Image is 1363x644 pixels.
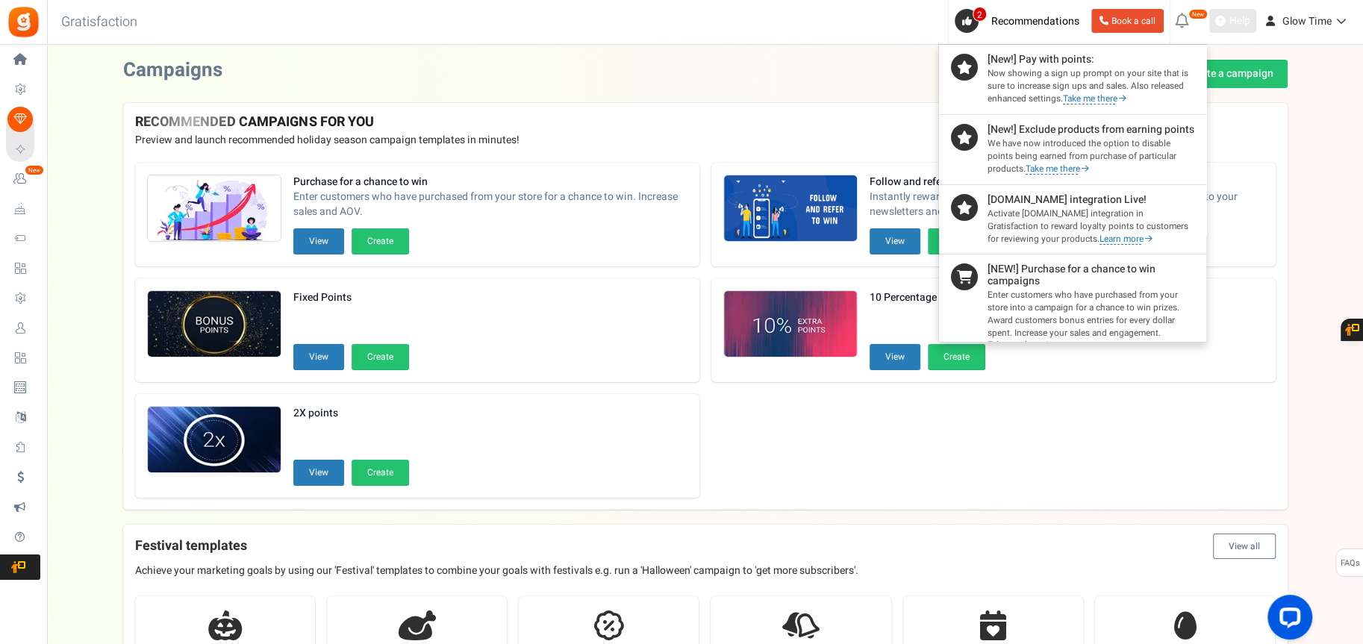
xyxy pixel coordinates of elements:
img: Recommended Campaigns [724,291,857,358]
small: Now showing a sign up prompt on your site that is sure to increase sign ups and sales. Also relea... [988,67,1188,105]
strong: 2X points [293,406,409,421]
button: Create [352,460,409,486]
button: View [870,228,920,254]
small: Activate [DOMAIN_NAME] integration in Gratisfaction to reward loyalty points to customers for rev... [988,207,1188,246]
button: View all [1213,534,1276,559]
strong: Fixed Points [293,290,409,305]
button: View [293,228,344,254]
small: We have now introduced the option to disable points being earned from purchase of particular prod... [988,137,1176,175]
button: Create [928,228,985,254]
a: Take me there [1026,164,1091,175]
em: New [1188,9,1208,19]
strong: Purchase for a chance to win [293,175,687,190]
em: New [25,165,44,175]
img: Recommended Campaigns [148,407,281,474]
button: View [293,460,344,486]
a: New [6,166,40,192]
img: Recommended Campaigns [148,291,281,358]
h4: Festival templates [135,534,1276,559]
p: Preview and launch recommended holiday season campaign templates in minutes! [135,133,1276,148]
a: Learn more [1100,234,1154,245]
a: Take me there [988,340,1052,351]
h2: Campaigns [123,60,222,81]
img: Gratisfaction [7,5,40,39]
a: Create a campaign [1171,60,1288,88]
h4: RECOMMENDED CAMPAIGNS FOR YOU [135,115,1276,130]
a: Help [1209,9,1256,33]
small: Enter customers who have purchased from your store into a campaign for a chance to win prizes. Aw... [988,289,1179,351]
span: Recommendations [991,13,1079,29]
h3: Gratisfaction [45,7,154,37]
h4: [New!] Exclude products from earning points [988,124,1194,135]
span: 2 [973,7,987,22]
h4: [New!] Pay with points: [988,54,1194,65]
span: FAQs [1340,549,1360,578]
span: Instantly reward people who follow your social media profiles, subscribe to your newsletters and ... [870,190,1264,219]
h4: [DOMAIN_NAME] integration Live! [988,194,1194,205]
button: View [870,344,920,370]
a: Book a call [1091,9,1164,33]
h4: [NEW!] Purchase for a chance to win campaigns [988,263,1194,287]
img: Recommended Campaigns [724,175,857,243]
span: Glow Time [1282,13,1332,29]
button: Create [352,228,409,254]
a: Take me there [1063,94,1128,104]
span: Enter customers who have purchased from your store for a chance to win. Increase sales and AOV. [293,190,687,219]
button: Create [352,344,409,370]
a: 2 Recommendations [955,9,1085,33]
img: Recommended Campaigns [148,175,281,243]
strong: 10 Percentage Points [870,290,985,305]
span: Help [1226,13,1250,28]
p: Achieve your marketing goals by using our 'Festival' templates to combine your goals with festiva... [135,563,1276,578]
button: View [293,344,344,370]
strong: Follow and refer to win [870,175,1264,190]
button: Create [928,344,985,370]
